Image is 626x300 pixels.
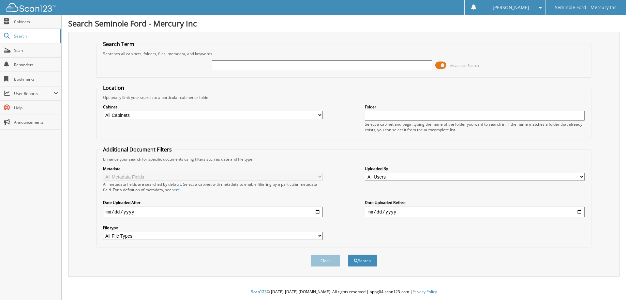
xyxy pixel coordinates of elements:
[103,166,323,171] label: Metadata
[68,18,619,29] h1: Search Seminole Ford - Mercury Inc
[348,255,377,267] button: Search
[171,187,180,193] a: here
[100,84,127,91] legend: Location
[100,40,138,48] legend: Search Term
[365,166,585,171] label: Uploaded By
[62,284,626,300] div: © [DATE]-[DATE] [DOMAIN_NAME]. All rights reserved | appg04-scan123-com |
[365,207,585,217] input: end
[100,51,588,56] div: Searches all cabinets, folders, files, metadata, and keywords
[493,6,529,9] span: [PERSON_NAME]
[100,156,588,162] div: Enhance your search for specific documents using filters such as date and file type.
[100,95,588,100] div: Optionally limit your search to a particular cabinet or folder
[14,76,58,82] span: Bookmarks
[103,104,323,110] label: Cabinet
[14,48,58,53] span: Scan
[103,225,323,230] label: File type
[14,119,58,125] span: Announcements
[14,19,58,24] span: Cabinets
[251,289,267,294] span: Scan123
[14,91,53,96] span: User Reports
[412,289,437,294] a: Privacy Policy
[450,63,479,68] span: Advanced Search
[103,200,323,205] label: Date Uploaded After
[311,255,340,267] button: Clear
[14,33,57,39] span: Search
[7,3,55,12] img: scan123-logo-white.svg
[365,104,585,110] label: Folder
[103,207,323,217] input: start
[555,6,617,9] span: Seminole Ford - Mercury Inc
[14,105,58,111] span: Help
[100,146,175,153] legend: Additional Document Filters
[14,62,58,68] span: Reminders
[365,121,585,133] div: Select a cabinet and begin typing the name of the folder you want to search in. If the name match...
[365,200,585,205] label: Date Uploaded Before
[103,182,323,193] div: All metadata fields are searched by default. Select a cabinet with metadata to enable filtering b...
